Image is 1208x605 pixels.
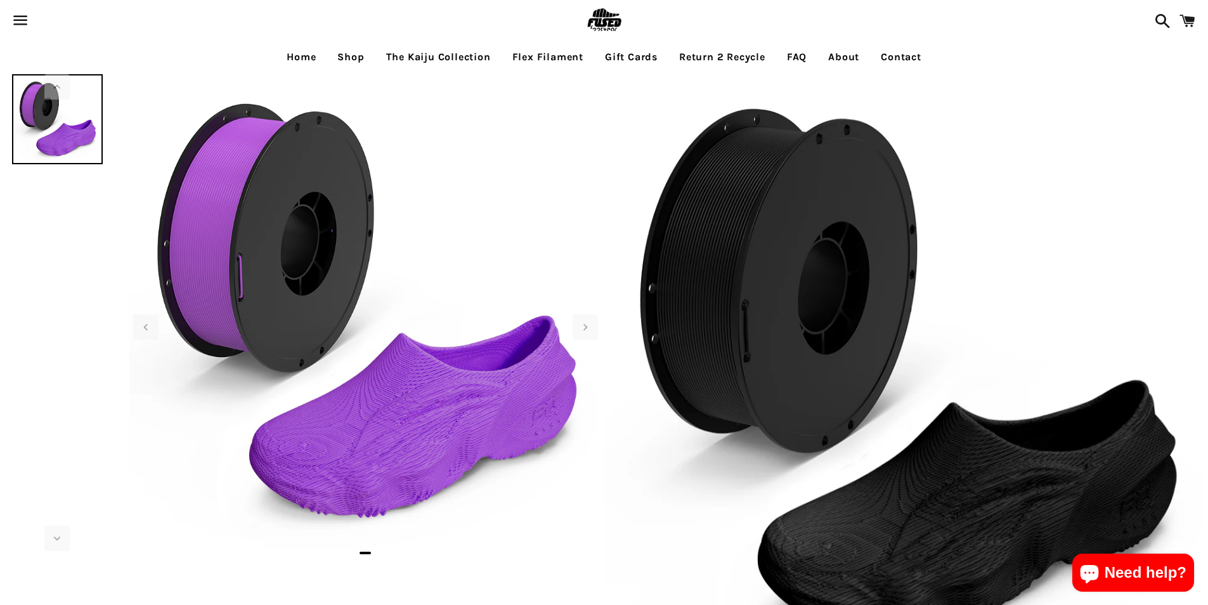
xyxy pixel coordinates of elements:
a: The Kaiju Collection [377,41,500,73]
inbox-online-store-chat: Shopify online store chat [1068,554,1198,595]
a: Home [277,41,325,73]
a: Return 2 Recycle [670,41,775,73]
a: Flex Filament [503,41,593,73]
div: Next slide [573,315,598,340]
span: Go to slide 1 [360,552,371,554]
a: Shop [328,41,373,73]
div: Previous slide [133,315,159,340]
a: Contact [871,41,931,73]
a: Gift Cards [595,41,667,73]
a: About [819,41,869,73]
a: FAQ [777,41,816,73]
